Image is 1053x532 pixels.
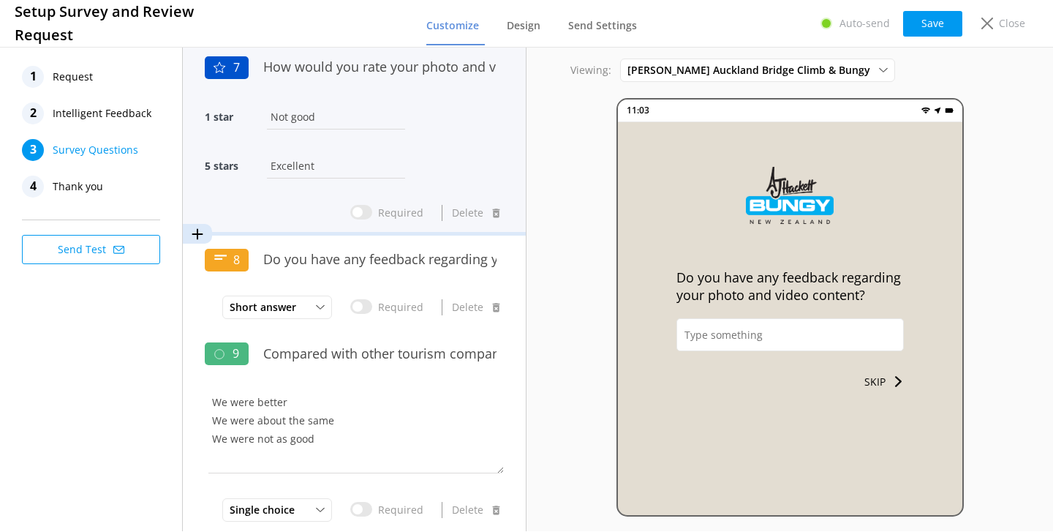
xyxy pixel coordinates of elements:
p: 11:03 [627,103,649,117]
span: Request [53,66,93,88]
img: near-me.png [933,106,942,115]
span: Design [507,18,540,33]
label: 5 stars [205,158,263,174]
div: 4 [22,176,44,198]
button: Delete [450,198,504,228]
div: 3 [22,139,44,161]
span: Survey Questions [53,139,138,161]
p: Do you have any feedback regarding your photo and video content? [676,269,904,304]
p: Viewing: [570,62,611,78]
button: SKIP [864,367,904,397]
div: 7 [205,56,249,80]
span: Intelligent Feedback [53,102,151,124]
input: Enter your question here [256,337,504,370]
p: Auto-send [839,15,890,31]
span: [PERSON_NAME] Auckland Bridge Climb & Bungy [627,62,879,78]
span: Thank you [53,176,103,198]
button: Delete [450,495,504,525]
label: Required [378,205,423,221]
button: Delete [450,293,504,322]
div: 9 [205,342,249,366]
span: Customize [426,18,479,33]
div: 2 [22,102,44,124]
img: battery.png [945,106,954,115]
img: 125-1637547389.png [746,151,834,239]
span: Send Settings [568,18,637,33]
label: Required [378,502,423,518]
button: Send Test [22,235,160,264]
input: Enter your question here [256,242,504,275]
button: Save [903,11,962,37]
img: wifi.png [921,106,930,115]
span: Single choice [230,502,303,518]
input: Enter your question here [256,50,504,83]
label: Required [378,299,423,315]
textarea: We were better We were about the same We were not as good [205,386,504,473]
span: Short answer [230,299,305,315]
div: 1 [22,66,44,88]
p: Close [999,15,1025,31]
input: Type something [676,318,904,351]
div: 8 [205,249,249,272]
label: 1 star [205,109,263,125]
